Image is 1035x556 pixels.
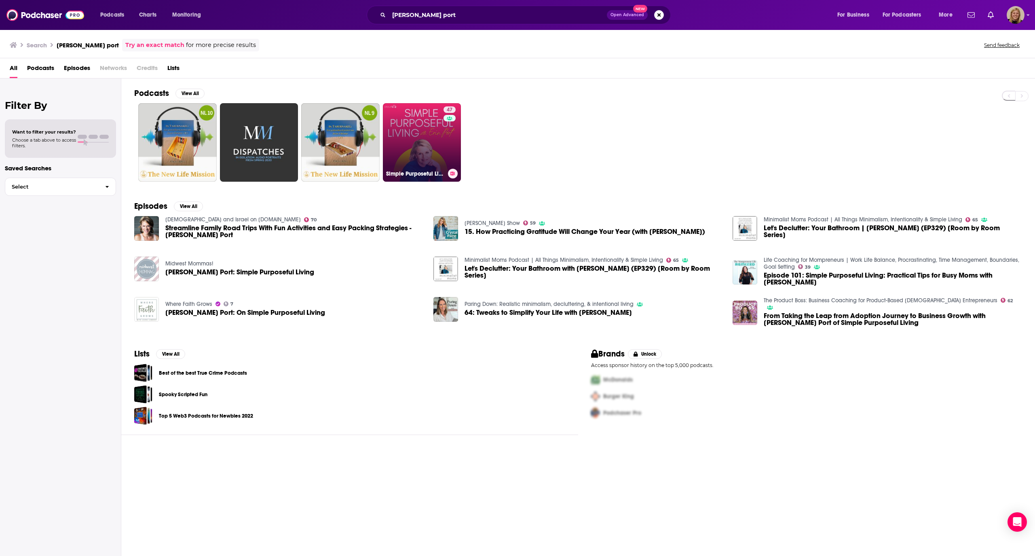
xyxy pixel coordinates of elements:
[174,202,203,211] button: View All
[175,89,205,98] button: View All
[433,257,458,281] img: Let's Declutter: Your Bathroom with Erin Port (EP329) [Room by Room Series]
[603,376,633,383] span: McDonalds
[982,42,1022,49] button: Send feedback
[673,259,679,262] span: 65
[465,309,632,316] a: 64: Tweaks to Simplify Your Life with Erin Port
[465,265,723,279] a: Let's Declutter: Your Bathroom with Erin Port (EP329) [Room by Room Series]
[965,217,978,222] a: 65
[125,40,184,50] a: Try an exact match
[134,349,185,359] a: ListsView All
[764,297,997,304] a: The Product Boss: Business Coaching for Product-Based Female Entrepreneurs
[877,8,933,21] button: open menu
[530,221,536,225] span: 59
[64,62,90,78] a: Episodes
[230,302,233,306] span: 7
[465,309,632,316] span: 64: Tweaks to Simplify Your Life with [PERSON_NAME]
[165,225,424,238] span: Streamline Family Road Trips With Fun Activities and Easy Packing Strategies - [PERSON_NAME] Port
[588,371,603,388] img: First Pro Logo
[95,8,135,21] button: open menu
[165,260,213,267] a: Midwest Mommas!
[27,62,54,78] a: Podcasts
[134,257,159,281] img: Erin Port: Simple Purposeful Living
[134,201,167,211] h2: Episodes
[6,7,84,23] img: Podchaser - Follow, Share and Rate Podcasts
[764,216,962,223] a: Minimalist Moms Podcast | All Things Minimalism, Intentionality & Simple Living
[134,297,159,322] img: Erin Port: On Simple Purposeful Living
[134,88,205,98] a: PodcastsView All
[465,265,723,279] span: Let's Declutter: Your Bathroom with [PERSON_NAME] (EP329) [Room by Room Series]
[1001,298,1013,303] a: 62
[165,269,314,276] a: Erin Port: Simple Purposeful Living
[134,407,152,425] a: Top 5 Web3 Podcasts for Newbies 2022
[628,349,662,359] button: Unlock
[465,301,634,308] a: Paring Down: Realistic minimalism, decluttering, & intentional living
[27,41,47,49] h3: Search
[444,106,456,113] a: 47
[607,10,648,20] button: Open AdvancedNew
[159,369,247,378] a: Best of the best True Crime Podcasts
[374,6,678,24] div: Search podcasts, credits, & more...
[5,164,116,172] p: Saved Searches
[465,228,705,235] a: 15. How Practicing Gratitude Will Change Your Year (with Erin Port)
[733,301,757,325] img: From Taking the Leap from Adoption Journey to Business Growth with Erin Port of Simple Purposeful...
[764,312,1022,326] span: From Taking the Leap from Adoption Journey to Business Growth with [PERSON_NAME] Port of Simple P...
[134,201,203,211] a: EpisodesView All
[964,8,978,22] a: Show notifications dropdown
[523,221,536,225] a: 59
[224,301,234,306] a: 7
[588,405,603,421] img: Third Pro Logo
[165,216,301,223] a: Holy Scriptures and Israel on Oneplace.com
[588,388,603,405] img: Second Pro Logo
[165,225,424,238] a: Streamline Family Road Trips With Fun Activities and Easy Packing Strategies - Erin Port
[764,225,1022,238] a: Let's Declutter: Your Bathroom | Erin Port (EP329) [Room by Room Series]
[389,8,607,21] input: Search podcasts, credits, & more...
[134,216,159,241] a: Streamline Family Road Trips With Fun Activities and Easy Packing Strategies - Erin Port
[603,410,641,416] span: Podchaser Pro
[100,62,127,78] span: Networks
[1007,6,1024,24] img: User Profile
[764,312,1022,326] a: From Taking the Leap from Adoption Journey to Business Growth with Erin Port of Simple Purposeful...
[733,216,757,241] a: Let's Declutter: Your Bathroom | Erin Port (EP329) [Room by Room Series]
[10,62,17,78] a: All
[591,349,625,359] h2: Brands
[433,216,458,241] img: 15. How Practicing Gratitude Will Change Your Year (with Erin Port)
[733,260,757,285] img: Episode 101: Simple Purposeful Living: Practical Tips for Busy Moms with Erin Port
[5,184,99,189] span: Select
[139,9,156,21] span: Charts
[1007,6,1024,24] button: Show profile menu
[603,393,634,400] span: Burger King
[311,218,317,222] span: 70
[134,349,150,359] h2: Lists
[764,272,1022,286] span: Episode 101: Simple Purposeful Living: Practical Tips for Busy Moms with [PERSON_NAME]
[465,228,705,235] span: 15. How Practicing Gratitude Will Change Your Year (with [PERSON_NAME])
[465,220,520,227] a: Crystal Paine Show
[465,257,663,263] a: Minimalist Moms Podcast | All Things Minimalism, Intentionality & Simple Living
[832,8,879,21] button: open menu
[805,265,811,269] span: 39
[1008,512,1027,532] div: Open Intercom Messenger
[12,129,76,135] span: Want to filter your results?
[386,170,445,177] h3: Simple Purposeful Living Podcast
[134,385,152,403] a: Spooky Scripted Fun
[159,412,253,420] a: Top 5 Web3 Podcasts for Newbies 2022
[798,264,811,269] a: 39
[57,41,119,49] h3: [PERSON_NAME] port
[134,8,161,21] a: Charts
[186,40,256,50] span: for more precise results
[837,9,869,21] span: For Business
[165,301,212,308] a: Where Faith Grows
[633,5,648,13] span: New
[1008,299,1013,303] span: 62
[134,364,152,382] a: Best of the best True Crime Podcasts
[666,258,679,263] a: 65
[5,178,116,196] button: Select
[610,13,644,17] span: Open Advanced
[433,297,458,322] img: 64: Tweaks to Simplify Your Life with Erin Port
